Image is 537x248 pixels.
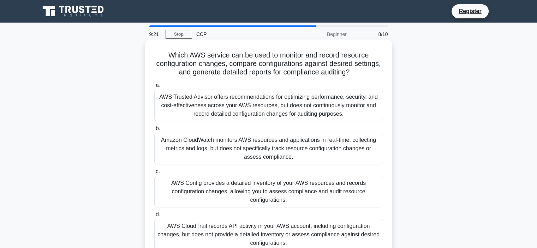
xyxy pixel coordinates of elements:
[145,27,166,41] div: 9:21
[156,125,160,131] span: b.
[289,27,351,41] div: Beginner
[154,133,383,164] div: Amazon CloudWatch monitors AWS resources and applications in real-time, collecting metrics and lo...
[454,7,485,16] a: Register
[154,90,383,121] div: AWS Trusted Advisor offers recommendations for optimizing performance, security, and cost-effecti...
[154,51,384,77] h5: Which AWS service can be used to monitor and record resource configuration changes, compare confi...
[351,27,392,41] div: 8/10
[156,82,160,88] span: a.
[192,27,289,41] div: CCP
[156,168,160,174] span: c.
[154,176,383,207] div: AWS Config provides a detailed inventory of your AWS resources and records configuration changes,...
[166,30,192,39] a: Stop
[156,211,160,217] span: d.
